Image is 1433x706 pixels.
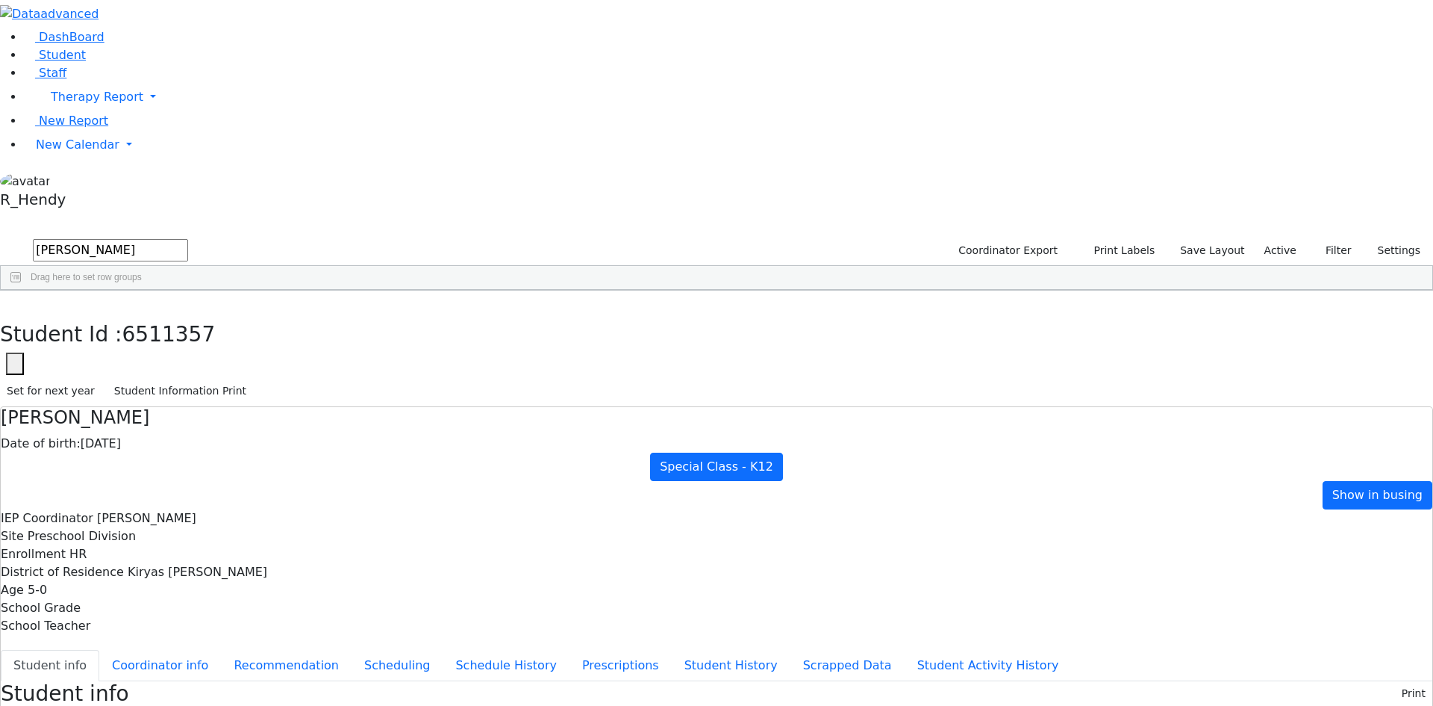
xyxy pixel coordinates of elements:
a: Show in busing [1323,481,1432,510]
a: Therapy Report [24,82,1433,112]
a: New Calendar [24,130,1433,160]
button: Print [1395,682,1432,705]
span: Kiryas [PERSON_NAME] [128,565,267,579]
a: DashBoard [24,30,104,44]
div: [DATE] [1,435,1432,453]
button: Settings [1358,239,1427,262]
button: Student info [1,650,99,681]
a: New Report [24,114,108,128]
label: Age [1,581,24,599]
span: New Calendar [36,137,119,152]
button: Coordinator info [99,650,221,681]
label: School Teacher [1,617,90,635]
label: IEP Coordinator [1,510,93,527]
label: Date of birth: [1,435,81,453]
span: 6511357 [122,322,216,347]
span: [PERSON_NAME] [97,511,196,525]
label: Active [1258,239,1303,262]
label: Enrollment [1,545,66,563]
button: Student Information Print [107,380,253,403]
span: HR [69,547,87,561]
button: Scrapped Data [790,650,905,681]
button: Student Activity History [905,650,1072,681]
span: Drag here to set row groups [31,272,142,282]
button: Coordinator Export [949,239,1064,262]
input: Search [33,239,188,261]
a: Special Class - K12 [650,453,783,481]
button: Recommendation [221,650,352,681]
span: Show in busing [1332,488,1423,502]
label: District of Residence [1,563,124,581]
span: 5-0 [28,583,47,597]
button: Filter [1306,239,1358,262]
label: Site [1,527,24,545]
button: Scheduling [352,650,443,681]
label: School Grade [1,599,81,617]
button: Print Labels [1076,239,1161,262]
a: Staff [24,66,66,80]
a: Student [24,48,86,62]
button: Schedule History [443,650,569,681]
button: Student History [672,650,790,681]
h4: [PERSON_NAME] [1,407,1432,429]
span: New Report [39,114,108,128]
span: Staff [39,66,66,80]
span: Preschool Division [28,529,136,543]
span: Therapy Report [51,90,143,104]
button: Save Layout [1173,239,1251,262]
button: Prescriptions [569,650,672,681]
span: DashBoard [39,30,104,44]
span: Student [39,48,86,62]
